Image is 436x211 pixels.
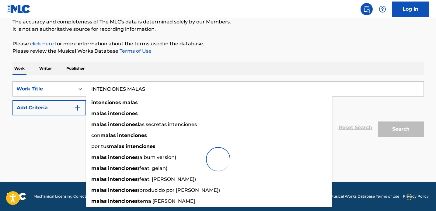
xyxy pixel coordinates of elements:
[108,198,138,204] strong: intenciones
[138,176,196,182] span: (feat. [PERSON_NAME])
[108,187,138,193] strong: intenciones
[12,18,424,26] p: The accuracy and completeness of The MLC's data is determined solely by our Members.
[118,48,152,54] a: Terms of Use
[407,188,411,206] div: Drag
[91,198,107,204] strong: malas
[91,187,107,193] strong: malas
[363,5,370,13] img: search
[91,111,107,116] strong: malas
[392,2,429,17] a: Log In
[138,121,197,127] span: las secretas intenciones
[12,47,424,55] p: Please review the Musical Works Database
[12,81,424,140] form: Search Form
[108,176,138,182] strong: intenciones
[65,62,86,75] p: Publisher
[406,182,436,211] iframe: Chat Widget
[16,85,71,93] div: Work Title
[12,26,424,33] p: It is not an authoritative source for recording information.
[12,100,86,115] button: Add Criteria
[403,194,429,199] a: Privacy Policy
[33,194,104,199] span: Mechanical Licensing Collective © 2025
[138,198,195,204] span: tema [PERSON_NAME]
[37,62,54,75] p: Writer
[7,5,31,13] img: MLC Logo
[91,121,107,127] strong: malas
[7,193,26,200] img: logo
[108,111,138,116] strong: intenciones
[330,194,399,199] a: Musical Works Database Terms of Use
[379,5,386,13] img: help
[122,100,138,105] strong: malas
[30,41,54,47] a: click here
[74,104,81,111] img: 9d2ae6d4665cec9f34b9.svg
[91,176,107,182] strong: malas
[108,121,138,127] strong: intenciones
[100,132,116,138] strong: malas
[12,62,26,75] p: Work
[376,3,389,15] div: Help
[91,132,100,138] span: con
[202,143,234,176] img: preloader
[117,132,147,138] strong: intenciones
[12,40,424,47] p: Please for more information about the terms used in the database.
[361,3,373,15] a: Public Search
[138,187,220,193] span: (producido por [PERSON_NAME])
[91,100,121,105] strong: intenciones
